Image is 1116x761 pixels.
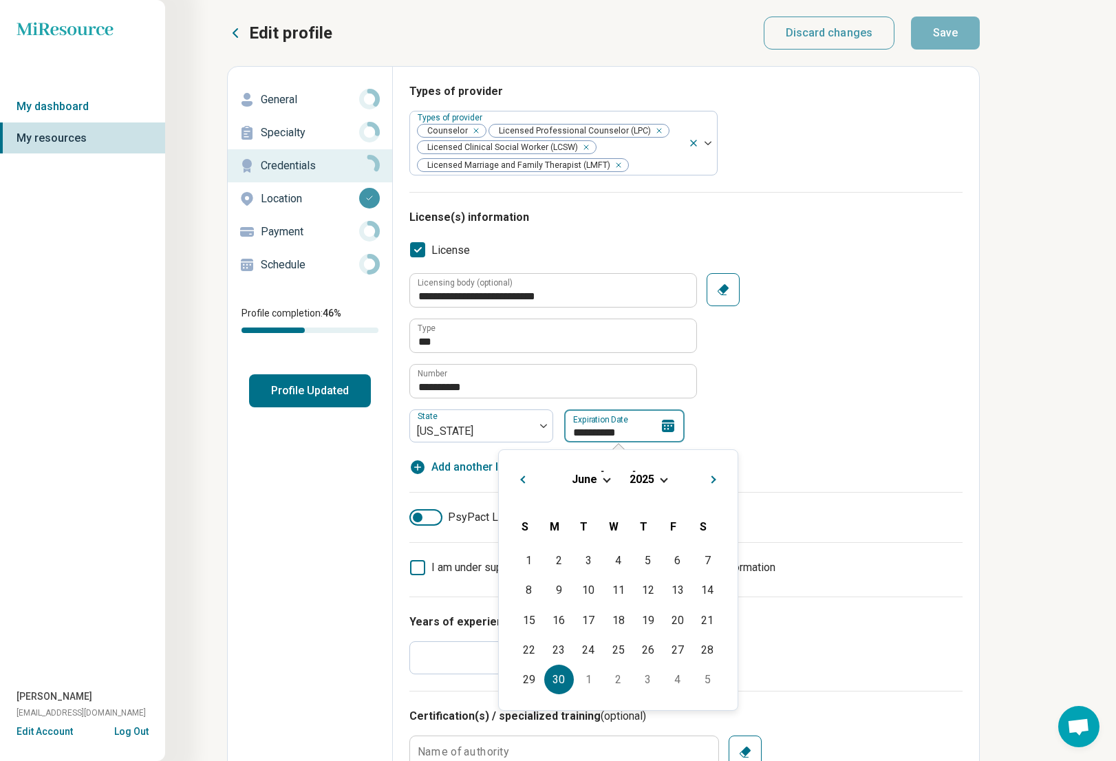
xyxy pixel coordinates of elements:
h3: Years of experience [409,614,963,630]
button: Next Month [705,467,727,489]
span: W [609,520,619,533]
div: Month June, 2025 [514,546,722,694]
button: Profile Updated [249,374,371,407]
div: Choose Sunday, June 29th, 2025 [514,665,544,694]
div: Choose Wednesday, July 2nd, 2025 [603,665,633,694]
span: Licensed Professional Counselor (LPC) [489,125,655,138]
div: Choose Monday, June 16th, 2025 [544,605,574,635]
h3: Certification(s) / specialized training [409,708,963,725]
a: Location [228,182,392,215]
div: Choose Thursday, July 3rd, 2025 [633,665,663,694]
h3: License(s) information [409,209,963,226]
div: Choose Thursday, June 5th, 2025 [633,546,663,575]
p: Credentials [261,158,359,174]
div: Choose Tuesday, July 1st, 2025 [574,665,603,694]
a: Credentials [228,149,392,182]
a: Schedule [228,248,392,281]
button: 2025 [629,472,655,486]
p: Specialty [261,125,359,141]
span: June [572,473,597,486]
span: F [670,520,676,533]
a: Specialty [228,116,392,149]
div: Choose Monday, June 9th, 2025 [544,575,574,605]
div: Choose Thursday, June 26th, 2025 [633,635,663,665]
a: Payment [228,215,392,248]
div: Choose Wednesday, June 18th, 2025 [603,605,633,635]
span: License [431,242,470,259]
h3: Types of provider [409,83,963,100]
div: Choose Friday, June 27th, 2025 [663,635,692,665]
button: Log Out [114,725,149,736]
div: Choose Saturday, July 5th, 2025 [693,665,722,694]
span: M [550,520,559,533]
h2: [DATE] [510,467,727,486]
div: Choose Tuesday, June 24th, 2025 [574,635,603,665]
span: T [580,520,588,533]
span: S [700,520,707,533]
span: S [522,520,528,533]
span: [EMAIL_ADDRESS][DOMAIN_NAME] [17,707,146,719]
div: Choose Monday, June 23rd, 2025 [544,635,574,665]
div: Profile completion: [228,298,392,341]
label: Type [418,324,436,332]
span: I am under supervision, so I will list my supervisor’s license information [431,561,775,574]
div: Choose Friday, June 20th, 2025 [663,605,692,635]
button: Save [911,17,980,50]
label: Licensing body (optional) [418,279,513,287]
div: Choose Wednesday, June 25th, 2025 [603,635,633,665]
div: Choose Thursday, June 12th, 2025 [633,575,663,605]
a: General [228,83,392,116]
div: Choose Wednesday, June 11th, 2025 [603,575,633,605]
div: Choose Sunday, June 15th, 2025 [514,605,544,635]
div: Choose Friday, June 6th, 2025 [663,546,692,575]
label: Name of authority [418,747,509,758]
div: Choose Date [498,449,738,711]
div: Choose Saturday, June 7th, 2025 [693,546,722,575]
span: 2025 [630,473,654,486]
div: Choose Wednesday, June 4th, 2025 [603,546,633,575]
span: Licensed Marriage and Family Therapist (LMFT) [418,159,614,172]
input: credential.licenses.0.name [410,319,696,352]
p: Edit profile [249,22,332,44]
div: Open chat [1058,706,1099,747]
button: Add another license [409,459,532,475]
label: PsyPact License [409,509,530,526]
div: Choose Saturday, June 21st, 2025 [693,605,722,635]
div: Choose Tuesday, June 17th, 2025 [574,605,603,635]
p: Location [261,191,359,207]
p: General [261,92,359,108]
span: (optional) [601,709,646,722]
div: Choose Sunday, June 8th, 2025 [514,575,544,605]
div: Choose Sunday, June 22nd, 2025 [514,635,544,665]
div: Choose Thursday, June 19th, 2025 [633,605,663,635]
div: Choose Tuesday, June 10th, 2025 [574,575,603,605]
button: Edit profile [227,22,332,44]
button: Discard changes [764,17,895,50]
label: Types of provider [418,113,485,122]
div: Choose Sunday, June 1st, 2025 [514,546,544,575]
span: 46 % [323,308,341,319]
button: Previous Month [510,467,532,489]
div: Choose Monday, June 30th, 2025 [544,665,574,694]
div: Choose Saturday, June 28th, 2025 [693,635,722,665]
div: Choose Saturday, June 14th, 2025 [693,575,722,605]
span: Licensed Clinical Social Worker (LCSW) [418,141,582,154]
div: Choose Monday, June 2nd, 2025 [544,546,574,575]
div: Choose Tuesday, June 3rd, 2025 [574,546,603,575]
button: June [571,472,598,486]
span: Counselor [418,125,472,138]
p: Schedule [261,257,359,273]
div: Choose Friday, July 4th, 2025 [663,665,692,694]
span: [PERSON_NAME] [17,689,92,704]
div: Profile completion [242,328,378,333]
p: Payment [261,224,359,240]
label: State [418,412,440,422]
span: T [640,520,647,533]
button: Edit Account [17,725,73,739]
div: Choose Friday, June 13th, 2025 [663,575,692,605]
label: Number [418,369,447,378]
span: Add another license [431,459,532,475]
